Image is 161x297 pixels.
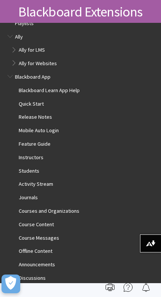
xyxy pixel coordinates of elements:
[19,125,59,134] span: Mobile Auto Login
[19,166,39,174] span: Students
[142,283,151,292] img: Follow this page
[19,192,38,201] span: Journals
[19,85,80,94] span: Blackboard Learn App Help
[7,31,154,69] nav: Book outline for Anthology Ally Help
[19,112,52,121] span: Release Notes
[19,99,44,107] span: Quick Start
[124,283,133,292] img: More help
[19,45,45,54] span: Ally for LMS
[19,233,59,241] span: Course Messages
[19,206,79,214] span: Courses and Organizations
[19,139,51,147] span: Feature Guide
[19,273,46,281] span: Discussions
[19,179,53,188] span: Activity Stream
[19,219,54,228] span: Course Content
[19,58,57,67] span: Ally for Websites
[19,259,55,268] span: Announcements
[1,275,20,293] button: Open Preferences
[106,283,115,292] img: Print
[19,246,52,255] span: Offline Content
[15,31,23,40] span: Ally
[15,72,51,80] span: Blackboard App
[7,18,154,29] nav: Book outline for Playlists
[19,152,43,161] span: Instructors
